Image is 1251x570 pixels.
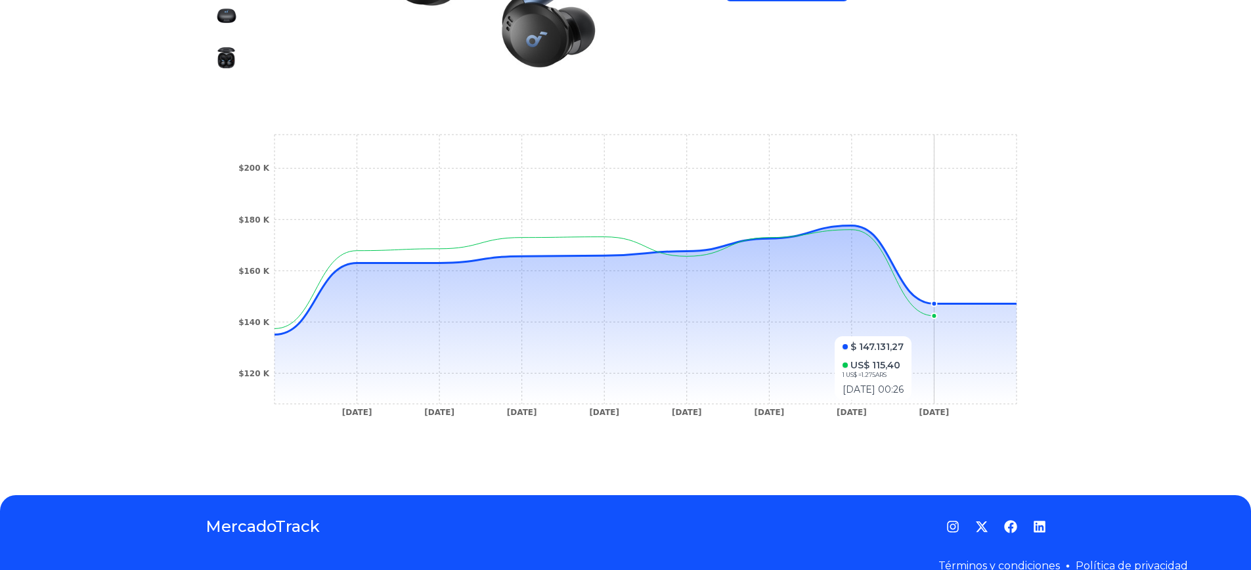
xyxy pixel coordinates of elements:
[1033,520,1046,533] a: LinkedIn
[1004,520,1017,533] a: Facebook
[216,5,237,26] img: Auriculares Soundcore Sport X20
[341,408,372,417] tspan: [DATE]
[238,164,270,173] tspan: $200 K
[238,215,270,225] tspan: $180 K
[837,408,867,417] tspan: [DATE]
[671,408,701,417] tspan: [DATE]
[238,267,270,276] tspan: $160 K
[238,369,270,378] tspan: $120 K
[506,408,537,417] tspan: [DATE]
[975,520,988,533] a: Twitter
[238,318,270,327] tspan: $140 K
[946,520,959,533] a: Instagram
[216,47,237,68] img: Auriculares Soundcore Sport X20
[206,516,320,537] a: MercadoTrack
[919,408,949,417] tspan: [DATE]
[589,408,619,417] tspan: [DATE]
[424,408,454,417] tspan: [DATE]
[754,408,784,417] tspan: [DATE]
